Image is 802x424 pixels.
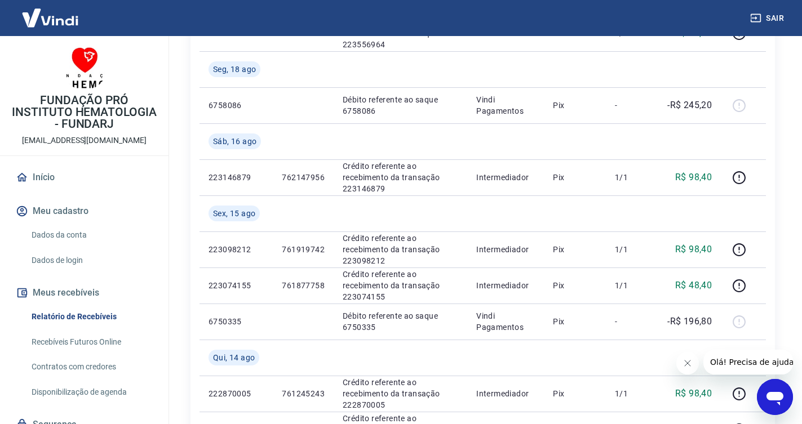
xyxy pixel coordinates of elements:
[343,233,458,266] p: Crédito referente ao recebimento da transação 223098212
[476,244,535,255] p: Intermediador
[27,249,155,272] a: Dados de login
[476,280,535,291] p: Intermediador
[62,45,107,90] img: bbbebcc0-9bc7-4cd5-9003-0e5322f5351b.jpeg
[675,279,712,292] p: R$ 48,40
[282,280,325,291] p: 761877758
[343,377,458,410] p: Crédito referente ao recebimento da transação 222870005
[209,280,264,291] p: 223074155
[209,316,264,327] p: 6750335
[553,172,597,183] p: Pix
[282,388,325,399] p: 761245243
[476,94,535,117] p: Vindi Pagamentos
[615,316,648,327] p: -
[27,305,155,328] a: Relatório de Recebíveis
[667,99,712,112] p: -R$ 245,20
[676,352,699,374] iframe: Fechar mensagem
[553,100,597,111] p: Pix
[343,160,458,194] p: Crédito referente ao recebimento da transação 223146879
[615,100,648,111] p: -
[213,208,255,219] span: Sex, 15 ago
[757,379,793,415] iframe: Botão para abrir a janela de mensagens
[675,171,712,184] p: R$ 98,40
[343,310,458,333] p: Débito referente ao saque 6750335
[27,224,155,247] a: Dados da conta
[675,387,712,400] p: R$ 98,40
[675,243,712,256] p: R$ 98,40
[703,350,793,374] iframe: Mensagem da empresa
[213,136,256,147] span: Sáb, 16 ago
[553,316,597,327] p: Pix
[476,172,535,183] p: Intermediador
[615,280,648,291] p: 1/1
[748,8,788,29] button: Sair
[14,1,87,35] img: Vindi
[14,280,155,305] button: Meus recebíveis
[553,388,597,399] p: Pix
[476,388,535,399] p: Intermediador
[22,135,147,146] p: [EMAIL_ADDRESS][DOMAIN_NAME]
[282,172,325,183] p: 762147956
[209,172,264,183] p: 223146879
[615,388,648,399] p: 1/1
[213,64,256,75] span: Seg, 18 ago
[209,388,264,399] p: 222870005
[343,94,458,117] p: Débito referente ao saque 6758086
[476,310,535,333] p: Vindi Pagamentos
[209,244,264,255] p: 223098212
[9,95,159,130] p: FUNDAÇÃO PRÓ INSTITUTO HEMATOLOGIA - FUNDARJ
[27,355,155,378] a: Contratos com credores
[27,381,155,404] a: Disponibilização de agenda
[615,172,648,183] p: 1/1
[553,244,597,255] p: Pix
[615,244,648,255] p: 1/1
[282,244,325,255] p: 761919742
[27,331,155,354] a: Recebíveis Futuros Online
[209,100,264,111] p: 6758086
[667,315,712,328] p: -R$ 196,80
[14,199,155,224] button: Meu cadastro
[553,280,597,291] p: Pix
[14,165,155,190] a: Início
[343,269,458,302] p: Crédito referente ao recebimento da transação 223074155
[213,352,255,363] span: Qui, 14 ago
[7,8,95,17] span: Olá! Precisa de ajuda?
